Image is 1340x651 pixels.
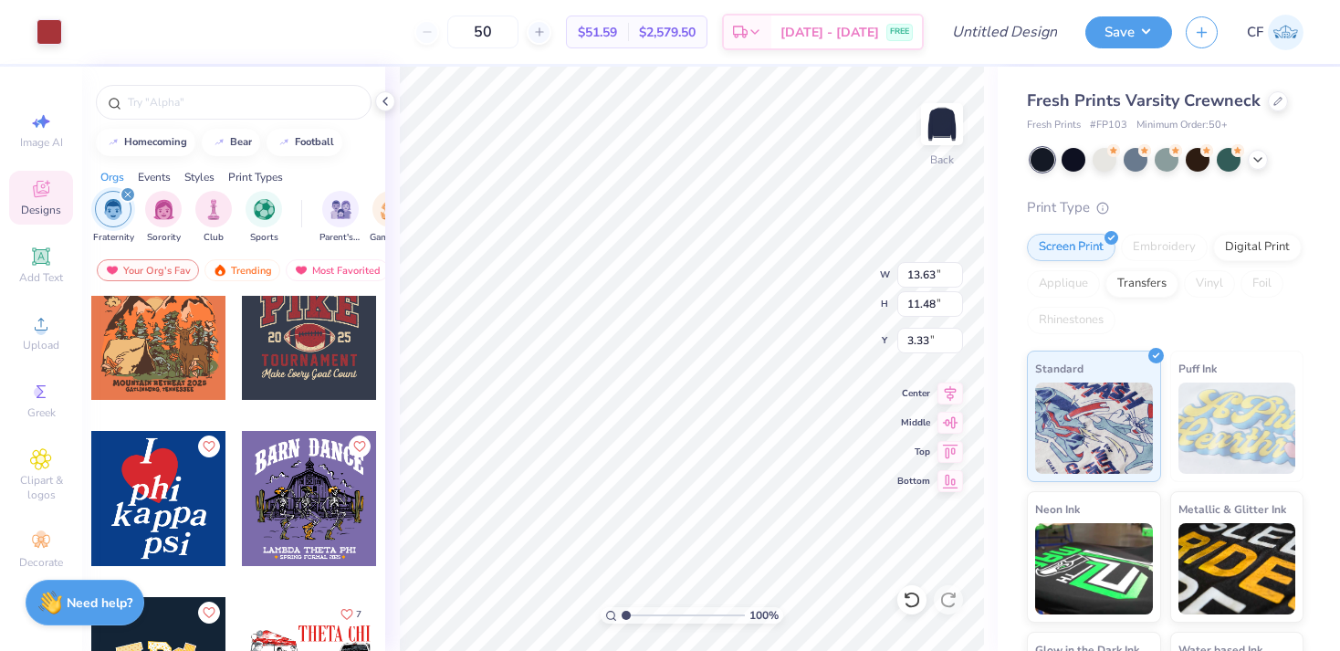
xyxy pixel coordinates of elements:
img: trending.gif [213,264,227,277]
div: Screen Print [1027,234,1115,261]
div: Print Type [1027,197,1303,218]
button: filter button [195,191,232,245]
span: FREE [890,26,909,38]
span: # FP103 [1090,118,1127,133]
span: Sorority [147,231,181,245]
div: Styles [184,169,215,185]
div: Foil [1241,270,1283,298]
button: Like [349,436,371,457]
span: Fresh Prints [1027,118,1081,133]
div: Most Favorited [286,259,389,281]
span: Top [897,446,930,458]
div: Trending [204,259,280,281]
span: Game Day [370,231,412,245]
button: homecoming [96,129,195,156]
button: bear [202,129,260,156]
img: Parent's Weekend Image [330,199,351,220]
span: CF [1247,22,1263,43]
input: Untitled Design [937,14,1072,50]
span: [DATE] - [DATE] [780,23,879,42]
span: Metallic & Glitter Ink [1178,499,1286,519]
img: Sports Image [254,199,275,220]
div: Rhinestones [1027,307,1115,334]
img: Neon Ink [1035,523,1153,614]
button: filter button [145,191,182,245]
div: filter for Club [195,191,232,245]
button: Like [332,602,370,626]
span: Center [897,387,930,400]
img: Metallic & Glitter Ink [1178,523,1296,614]
div: Back [930,152,954,168]
div: filter for Parent's Weekend [319,191,361,245]
span: Upload [23,338,59,352]
div: Events [138,169,171,185]
img: trend_line.gif [277,137,291,148]
div: Applique [1027,270,1100,298]
span: Greek [27,405,56,420]
div: Digital Print [1213,234,1302,261]
div: Embroidery [1121,234,1208,261]
img: most_fav.gif [105,264,120,277]
div: Orgs [100,169,124,185]
img: most_fav.gif [294,264,309,277]
div: Your Org's Fav [97,259,199,281]
span: Designs [21,203,61,217]
span: Parent's Weekend [319,231,361,245]
img: Back [924,106,960,142]
div: football [295,137,334,147]
button: Like [198,602,220,624]
img: Corey Fishman [1268,15,1303,50]
span: Minimum Order: 50 + [1136,118,1228,133]
div: Transfers [1105,270,1178,298]
a: CF [1247,15,1303,50]
img: Puff Ink [1178,383,1296,474]
div: homecoming [124,137,187,147]
span: Middle [897,416,930,429]
button: filter button [246,191,282,245]
span: Bottom [897,475,930,488]
div: filter for Sports [246,191,282,245]
input: Try "Alpha" [126,93,360,111]
img: Sorority Image [153,199,174,220]
div: filter for Fraternity [93,191,134,245]
div: Print Types [228,169,283,185]
strong: Need help? [67,594,132,612]
span: Clipart & logos [9,473,73,502]
span: Puff Ink [1178,359,1217,378]
span: Image AI [20,135,63,150]
span: Fresh Prints Varsity Crewneck [1027,89,1261,111]
button: filter button [319,191,361,245]
span: Club [204,231,224,245]
button: Save [1085,16,1172,48]
span: $51.59 [578,23,617,42]
img: Club Image [204,199,224,220]
img: Standard [1035,383,1153,474]
div: filter for Sorority [145,191,182,245]
span: 100 % [749,607,779,624]
span: 7 [356,610,361,619]
span: Decorate [19,555,63,570]
span: Sports [250,231,278,245]
span: Fraternity [93,231,134,245]
button: football [267,129,342,156]
input: – – [447,16,518,48]
span: $2,579.50 [639,23,696,42]
img: trend_line.gif [212,137,226,148]
button: Like [198,436,220,457]
div: filter for Game Day [370,191,412,245]
span: Standard [1035,359,1084,378]
img: trend_line.gif [106,137,120,148]
button: filter button [370,191,412,245]
div: Vinyl [1184,270,1235,298]
span: Neon Ink [1035,499,1080,519]
img: Fraternity Image [103,199,123,220]
span: Add Text [19,270,63,285]
button: filter button [93,191,134,245]
img: Game Day Image [381,199,402,220]
div: bear [230,137,252,147]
